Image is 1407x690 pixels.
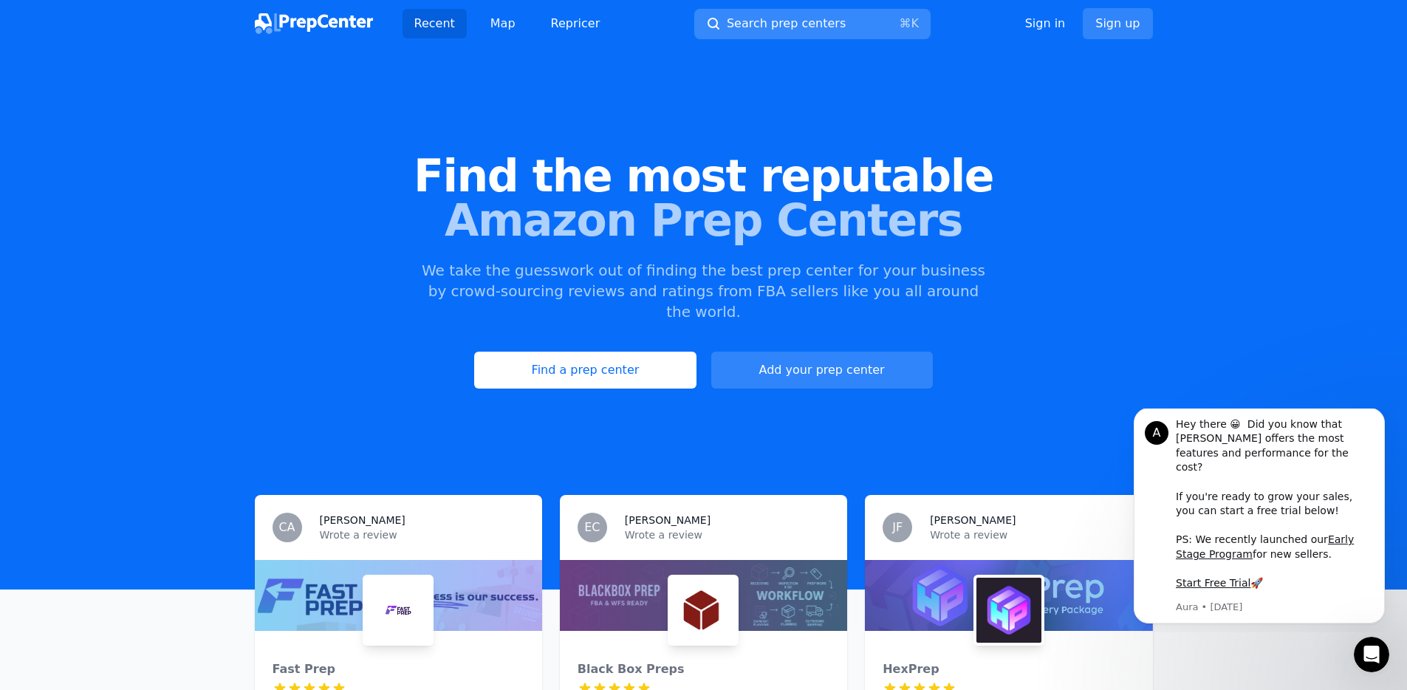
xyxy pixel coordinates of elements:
b: 🚀 [139,168,151,180]
img: HexPrep [976,578,1041,643]
p: We take the guesswork out of finding the best prep center for your business by crowd-sourcing rev... [420,260,987,322]
p: Wrote a review [625,527,829,542]
a: Find a prep center [474,352,696,389]
span: Search prep centers [727,15,846,33]
span: EC [584,522,600,533]
a: Map [479,9,527,38]
a: Repricer [539,9,612,38]
div: Fast Prep [273,660,524,678]
img: Black Box Preps [671,578,736,643]
a: Add your prep center [711,352,933,389]
h3: [PERSON_NAME] [930,513,1016,527]
img: Fast Prep [366,578,431,643]
div: Hey there 😀 Did you know that [PERSON_NAME] offers the most features and performance for the cost... [64,9,262,182]
h3: [PERSON_NAME] [320,513,405,527]
img: PrepCenter [255,13,373,34]
div: Black Box Preps [578,660,829,678]
div: Message content [64,9,262,190]
span: Amazon Prep Centers [24,198,1383,242]
p: Wrote a review [320,527,524,542]
div: Profile image for Aura [33,13,57,36]
kbd: K [911,16,919,30]
iframe: Intercom notifications message [1112,409,1407,632]
kbd: ⌘ [899,16,911,30]
span: JF [892,522,903,533]
h3: [PERSON_NAME] [625,513,711,527]
iframe: Intercom live chat [1354,637,1389,672]
p: Wrote a review [930,527,1134,542]
a: Start Free Trial [64,168,139,180]
span: Find the most reputable [24,154,1383,198]
a: Sign up [1083,8,1152,39]
span: CA [278,522,295,533]
a: Recent [403,9,467,38]
div: HexPrep [883,660,1134,678]
button: Search prep centers⌘K [694,9,931,39]
p: Message from Aura, sent 5d ago [64,192,262,205]
a: Sign in [1025,15,1066,33]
